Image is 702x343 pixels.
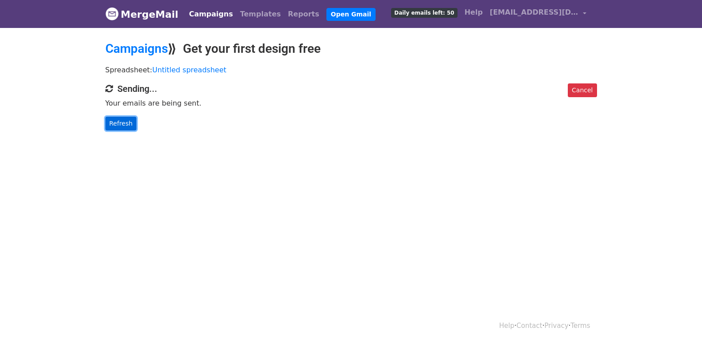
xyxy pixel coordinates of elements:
a: Help [499,322,514,330]
a: Contact [516,322,542,330]
a: Help [461,4,486,21]
a: MergeMail [105,5,178,24]
img: MergeMail logo [105,7,119,20]
a: Cancel [568,83,597,97]
p: Spreadsheet: [105,65,597,75]
p: Your emails are being sent. [105,99,597,108]
span: Daily emails left: 50 [391,8,457,18]
a: Campaigns [105,41,168,56]
a: [EMAIL_ADDRESS][DOMAIN_NAME] [486,4,590,24]
a: Untitled spreadsheet [152,66,226,74]
a: Reports [284,5,323,23]
a: Campaigns [186,5,237,23]
a: Templates [237,5,284,23]
a: Refresh [105,117,137,130]
iframe: Chat Widget [658,300,702,343]
a: Terms [570,322,590,330]
h2: ⟫ Get your first design free [105,41,597,56]
h4: Sending... [105,83,597,94]
a: Open Gmail [326,8,376,21]
a: Daily emails left: 50 [388,4,461,21]
a: Privacy [544,322,568,330]
span: [EMAIL_ADDRESS][DOMAIN_NAME] [490,7,578,18]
